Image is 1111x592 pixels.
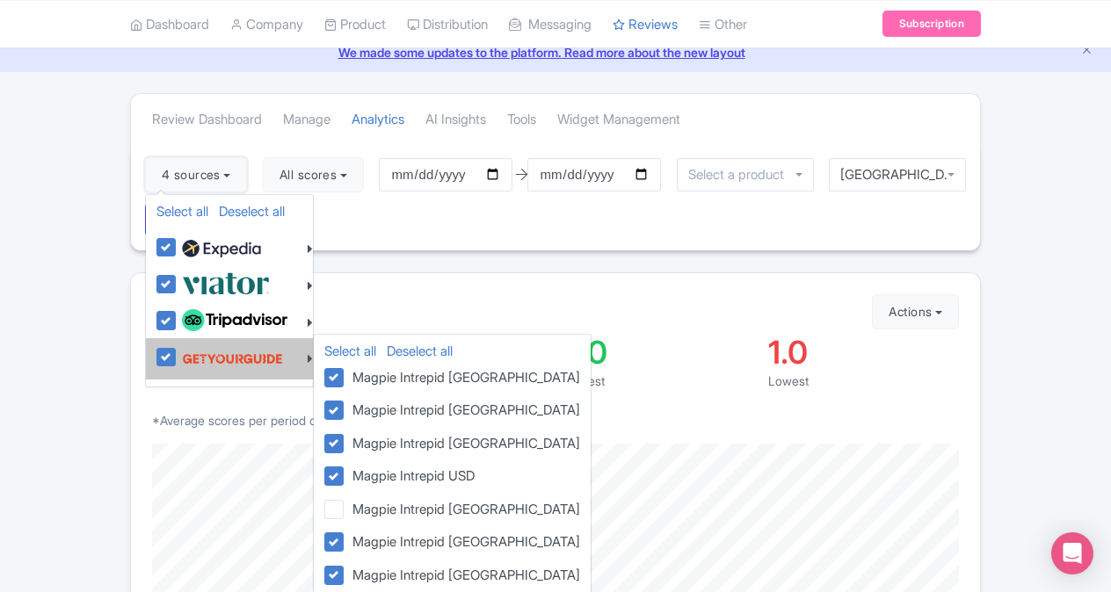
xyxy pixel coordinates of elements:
a: Deselect all [219,203,285,220]
label: Magpie Intrepid [GEOGRAPHIC_DATA] [345,431,580,454]
img: expedia22-01-93867e2ff94c7cd37d965f09d456db68.svg [182,235,261,262]
label: Magpie Intrepid USD [345,464,475,487]
div: Open Intercom Messenger [1051,532,1093,574]
a: Widget Management [557,96,680,144]
a: Analytics [352,96,404,144]
input: Select a product [688,167,794,183]
ul: 4 sources [145,194,314,387]
label: Magpie Intrepid [GEOGRAPHIC_DATA] [345,398,580,421]
a: We made some updates to the platform. Read more about the new layout [11,43,1100,61]
a: Deselect all [387,343,453,359]
div: 1.0 [768,336,960,368]
a: Select all [324,343,376,359]
button: Close announcement [1080,41,1093,61]
button: Actions [872,294,959,329]
button: 4 sources [145,157,247,192]
a: Select all [156,203,208,220]
label: Magpie Intrepid [GEOGRAPHIC_DATA] [345,365,580,388]
div: Lowest [768,372,960,390]
div: [GEOGRAPHIC_DATA] [840,167,955,183]
div: 5.0 [563,336,754,368]
button: All scores [263,157,364,192]
label: Magpie Intrepid [GEOGRAPHIC_DATA] [345,497,580,520]
img: viator-e2bf771eb72f7a6029a5edfbb081213a.svg [182,269,270,298]
img: get_your_guide-5a6366678479520ec94e3f9d2b9f304b.svg [182,342,283,375]
label: Magpie Intrepid [GEOGRAPHIC_DATA] [345,530,580,552]
a: Review Dashboard [152,96,262,144]
a: Subscription [882,11,981,37]
a: Manage [283,96,330,144]
a: Tools [507,96,536,144]
a: AI Insights [425,96,486,144]
img: tripadvisor_background-ebb97188f8c6c657a79ad20e0caa6051.svg [182,309,287,332]
div: Highest [563,372,754,390]
label: Magpie Intrepid [GEOGRAPHIC_DATA] [345,563,580,586]
p: *Average scores per period on display [152,411,959,430]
